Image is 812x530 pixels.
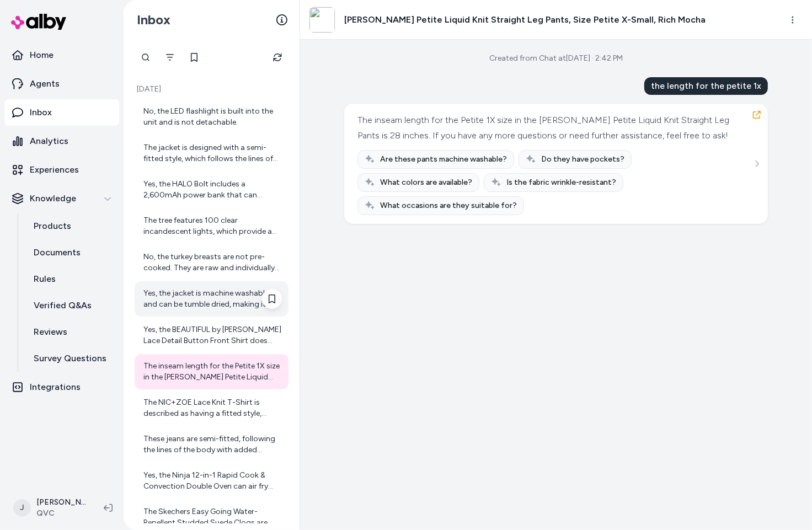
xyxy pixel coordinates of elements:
[30,192,76,205] p: Knowledge
[489,53,623,64] div: Created from Chat at [DATE] · 2:42 PM
[143,361,282,383] div: The inseam length for the Petite 1X size in the [PERSON_NAME] Petite Liquid Knit Straight Leg Pan...
[34,246,81,259] p: Documents
[30,49,54,62] p: Home
[36,497,86,508] p: [PERSON_NAME]
[380,154,507,165] span: Are these pants machine washable?
[135,99,289,135] a: No, the LED flashlight is built into the unit and is not detachable.
[135,390,289,426] a: The NIC+ZOE Lace Knit T-Shirt is described as having a fitted style, which means it is cut to fol...
[36,508,86,519] span: QVC
[4,374,119,400] a: Integrations
[143,324,282,346] div: Yes, the BEAUTIFUL by [PERSON_NAME] Lace Detail Button Front Shirt does have bust darts. This fea...
[11,14,66,30] img: alby Logo
[135,463,289,499] a: Yes, the Ninja 12-in-1 Rapid Cook & Convection Double Oven can air fry without oil. The air fry f...
[135,427,289,462] a: These jeans are semi-fitted, following the lines of the body with added wearing ease for comfort.
[23,213,119,239] a: Products
[34,299,92,312] p: Verified Q&As
[23,292,119,319] a: Verified Q&As
[506,177,616,188] span: Is the fabric wrinkle-resistant?
[4,42,119,68] a: Home
[23,239,119,266] a: Documents
[135,354,289,389] a: The inseam length for the Petite 1X size in the [PERSON_NAME] Petite Liquid Knit Straight Leg Pan...
[30,106,52,119] p: Inbox
[135,172,289,207] a: Yes, the HALO Bolt includes a 2,600mAh power bank that can charge smartphones, tablets, and other...
[357,113,752,143] div: The inseam length for the Petite 1X size in the [PERSON_NAME] Petite Liquid Knit Straight Leg Pan...
[266,46,289,68] button: Refresh
[23,319,119,345] a: Reviews
[135,281,289,317] a: Yes, the jacket is machine washable and can be tumble dried, making it easy to care for.
[143,179,282,201] div: Yes, the HALO Bolt includes a 2,600mAh power bank that can charge smartphones, tablets, and other...
[135,136,289,171] a: The jacket is designed with a semi-fitted style, which follows the lines of the body with added w...
[30,163,79,176] p: Experiences
[23,345,119,372] a: Survey Questions
[135,208,289,244] a: The tree features 100 clear incandescent lights, which provide a warm and festive glow.
[4,71,119,97] a: Agents
[344,13,706,26] h3: [PERSON_NAME] Petite Liquid Knit Straight Leg Pants, Size Petite X-Small, Rich Mocha
[34,325,67,339] p: Reviews
[34,220,71,233] p: Products
[135,245,289,280] a: No, the turkey breasts are not pre-cooked. They are raw and individually vacuum packed, ready to ...
[135,318,289,353] a: Yes, the BEAUTIFUL by [PERSON_NAME] Lace Detail Button Front Shirt does have bust darts. This fea...
[143,433,282,456] div: These jeans are semi-fitted, following the lines of the body with added wearing ease for comfort.
[135,84,289,95] p: [DATE]
[380,200,517,211] span: What occasions are they suitable for?
[4,99,119,126] a: Inbox
[30,135,68,148] p: Analytics
[137,12,170,28] h2: Inbox
[309,7,335,33] img: a372468_848.102
[644,77,768,95] div: the length for the petite 1x
[4,157,119,183] a: Experiences
[750,157,763,170] button: See more
[541,154,624,165] span: Do they have pockets?
[143,106,282,128] div: No, the LED flashlight is built into the unit and is not detachable.
[159,46,181,68] button: Filter
[143,142,282,164] div: The jacket is designed with a semi-fitted style, which follows the lines of the body with added w...
[34,272,56,286] p: Rules
[143,215,282,237] div: The tree features 100 clear incandescent lights, which provide a warm and festive glow.
[143,397,282,419] div: The NIC+ZOE Lace Knit T-Shirt is described as having a fitted style, which means it is cut to fol...
[143,506,282,528] div: The Skechers Easy Going Water-Repellent Studded Suede Clogs are designed to maintain their shape,...
[7,490,95,526] button: J[PERSON_NAME]QVC
[143,251,282,274] div: No, the turkey breasts are not pre-cooked. They are raw and individually vacuum packed, ready to ...
[34,352,106,365] p: Survey Questions
[30,381,81,394] p: Integrations
[143,470,282,492] div: Yes, the Ninja 12-in-1 Rapid Cook & Convection Double Oven can air fry without oil. The air fry f...
[30,77,60,90] p: Agents
[4,128,119,154] a: Analytics
[380,177,472,188] span: What colors are available?
[23,266,119,292] a: Rules
[13,499,31,517] span: J
[4,185,119,212] button: Knowledge
[143,288,282,310] div: Yes, the jacket is machine washable and can be tumble dried, making it easy to care for.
